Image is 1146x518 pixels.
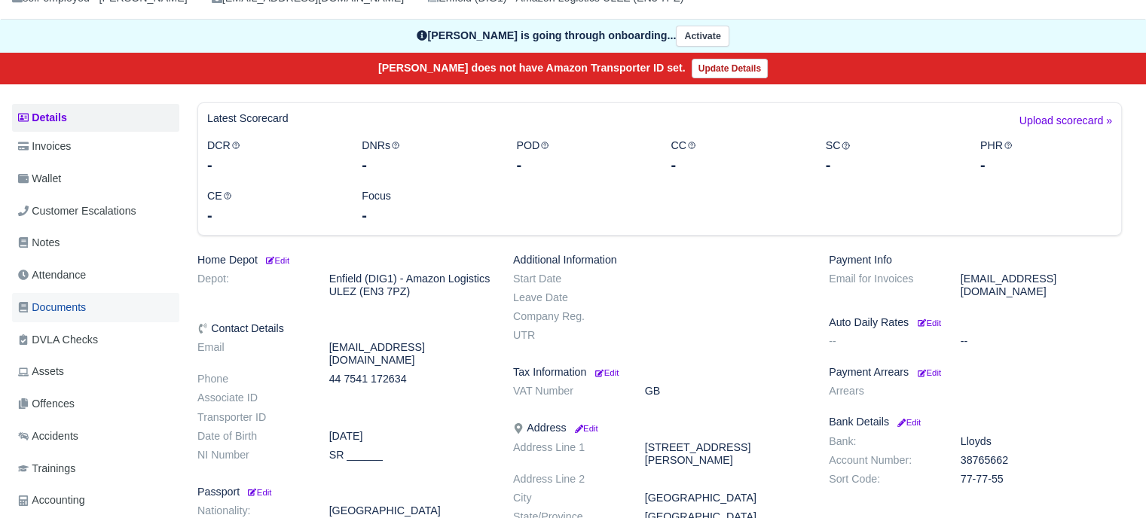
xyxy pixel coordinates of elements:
div: CC [659,137,814,175]
div: - [362,154,494,175]
a: Edit [246,486,271,498]
a: DVLA Checks [12,325,179,355]
dd: Enfield (DIG1) - Amazon Logistics ULEZ (EN3 7PZ) [318,273,502,298]
dd: [EMAIL_ADDRESS][DOMAIN_NAME] [318,341,502,367]
dt: UTR [502,329,634,342]
dd: -- [949,335,1133,348]
small: Edit [264,256,289,265]
dt: Company Reg. [502,310,634,323]
span: Notes [18,234,60,251]
span: Customer Escalations [18,203,136,220]
div: SC [814,137,969,175]
div: POD [505,137,659,175]
dd: 38765662 [949,454,1133,467]
dt: Start Date [502,273,634,285]
dd: GB [634,385,817,398]
a: Attendance [12,261,179,290]
a: Customer Escalations [12,197,179,226]
a: Upload scorecard » [1019,112,1112,137]
dd: Lloyds [949,435,1133,448]
div: CE [196,187,350,226]
h6: Tax Information [513,366,806,379]
span: Trainings [18,460,75,477]
dt: Email for Invoices [817,273,949,298]
a: Edit [895,416,921,428]
dt: City [502,492,634,504]
h6: Home Depot [197,254,490,267]
a: Edit [264,254,289,266]
small: Edit [918,368,941,377]
h6: Payment Info [829,254,1122,267]
dd: 44 7541 172634 [318,373,502,385]
dt: VAT Number [502,385,634,398]
dt: -- [817,335,949,348]
dd: [GEOGRAPHIC_DATA] [318,504,502,517]
span: Attendance [18,267,86,284]
a: Details [12,104,179,132]
div: - [207,205,339,226]
dt: Address Line 1 [502,441,634,467]
dt: NI Number [186,449,318,462]
dt: Arrears [817,385,949,398]
h6: Contact Details [197,322,490,335]
div: - [826,154,958,175]
a: Invoices [12,132,179,161]
span: Offences [18,395,75,413]
div: - [207,154,339,175]
dt: Depot: [186,273,318,298]
dt: Transporter ID [186,411,318,424]
dt: Sort Code: [817,473,949,486]
dd: [DATE] [318,430,502,443]
div: - [980,154,1112,175]
small: Edit [918,318,941,328]
h6: Address [513,422,806,434]
a: Edit [915,366,941,378]
dt: Bank: [817,435,949,448]
h6: Additional Information [513,254,806,267]
small: Edit [895,418,921,427]
div: Focus [350,187,505,226]
a: Update Details [692,59,768,78]
dd: [EMAIL_ADDRESS][DOMAIN_NAME] [949,273,1133,298]
small: Edit [246,488,271,497]
h6: Payment Arrears [829,366,1122,379]
div: DCR [196,137,350,175]
a: Offences [12,389,179,419]
a: Accidents [12,422,179,451]
iframe: Chat Widget [1071,446,1146,518]
dt: Phone [186,373,318,385]
small: Edit [572,424,597,433]
div: PHR [969,137,1123,175]
span: Accidents [18,428,78,445]
a: Edit [915,316,941,328]
a: Notes [12,228,179,257]
h6: Passport [197,486,490,498]
div: - [516,154,648,175]
dt: Email [186,341,318,367]
a: Documents [12,293,179,322]
small: Edit [595,368,619,377]
dt: Date of Birth [186,430,318,443]
dd: 77-77-55 [949,473,1133,486]
dd: [STREET_ADDRESS][PERSON_NAME] [634,441,817,467]
div: DNRs [350,137,505,175]
dt: Nationality: [186,504,318,517]
span: Wallet [18,170,61,187]
a: Edit [572,422,597,434]
dt: Leave Date [502,291,634,304]
span: DVLA Checks [18,331,98,349]
a: Wallet [12,164,179,193]
dt: Associate ID [186,392,318,404]
div: - [671,154,802,175]
dt: Address Line 2 [502,473,634,486]
dd: [GEOGRAPHIC_DATA] [634,492,817,504]
h6: Latest Scorecard [207,112,289,125]
span: Invoices [18,138,71,155]
a: Trainings [12,454,179,483]
span: Assets [18,363,64,380]
h6: Auto Daily Rates [829,316,1122,329]
span: Documents [18,299,86,316]
dd: SR ______ [318,449,502,462]
dt: Account Number: [817,454,949,467]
